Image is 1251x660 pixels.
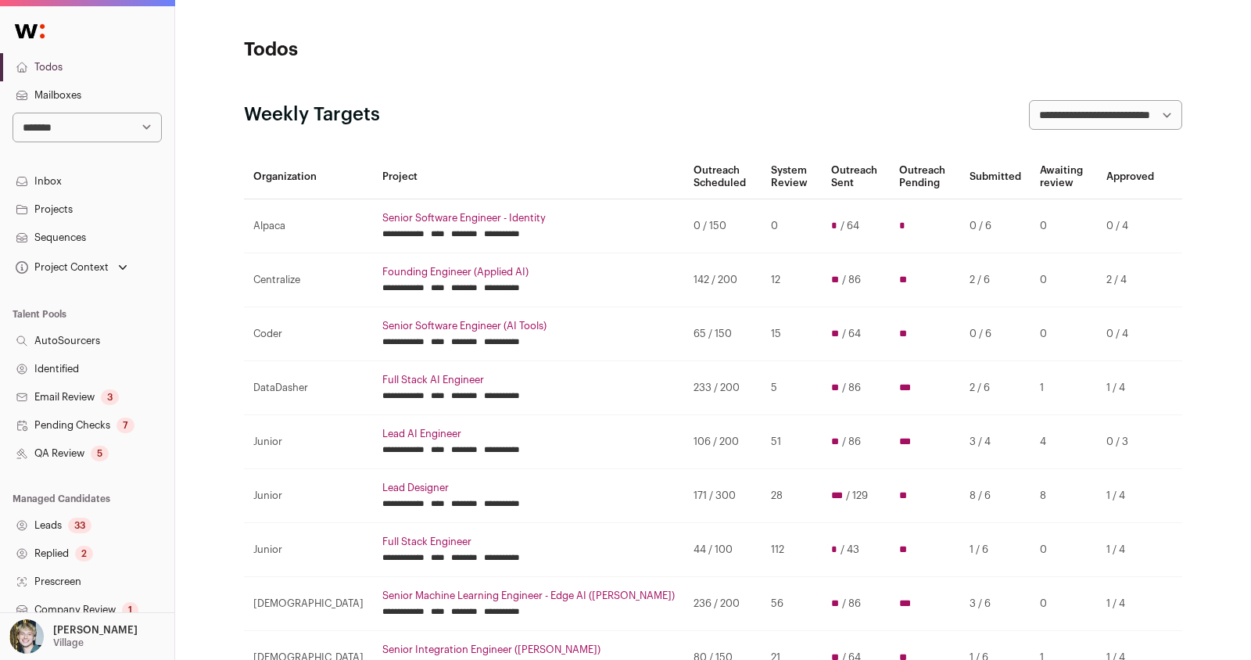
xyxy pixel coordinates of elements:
td: 0 [1031,523,1097,577]
td: 0 / 3 [1097,415,1163,469]
span: / 86 [842,274,861,286]
span: / 64 [842,328,861,340]
td: 1 / 4 [1097,469,1163,523]
a: Lead Designer [382,482,675,494]
td: 1 / 4 [1097,523,1163,577]
div: 1 [122,602,138,618]
td: 2 / 6 [960,361,1031,415]
td: 0 [762,199,822,253]
td: 56 [762,577,822,631]
td: 15 [762,307,822,361]
span: / 86 [842,436,861,448]
td: 5 [762,361,822,415]
div: 2 [75,546,93,561]
th: Approved [1097,155,1163,199]
a: Senior Software Engineer - Identity [382,212,675,224]
div: Project Context [13,261,109,274]
td: 2 / 6 [960,253,1031,307]
th: Submitted [960,155,1031,199]
td: 0 / 6 [960,199,1031,253]
img: 6494470-medium_jpg [9,619,44,654]
td: 1 / 4 [1097,577,1163,631]
p: [PERSON_NAME] [53,624,138,637]
td: 44 / 100 [684,523,762,577]
a: Senior Integration Engineer ([PERSON_NAME]) [382,644,675,656]
div: 33 [68,518,91,533]
td: Coder [244,307,373,361]
td: [DEMOGRAPHIC_DATA] [244,577,373,631]
span: / 86 [842,382,861,394]
th: Organization [244,155,373,199]
th: Project [373,155,684,199]
td: Centralize [244,253,373,307]
td: 4 [1031,415,1097,469]
td: 1 / 4 [1097,361,1163,415]
td: Junior [244,415,373,469]
td: 106 / 200 [684,415,762,469]
span: / 86 [842,597,861,610]
td: 0 [1031,199,1097,253]
td: Junior [244,469,373,523]
td: 0 [1031,253,1097,307]
td: 65 / 150 [684,307,762,361]
h2: Weekly Targets [244,102,380,127]
td: Alpaca [244,199,373,253]
td: 171 / 300 [684,469,762,523]
td: 8 [1031,469,1097,523]
button: Open dropdown [13,256,131,278]
span: / 129 [846,490,868,502]
td: 8 / 6 [960,469,1031,523]
td: 12 [762,253,822,307]
a: Lead AI Engineer [382,428,675,440]
th: Outreach Sent [822,155,890,199]
a: Founding Engineer (Applied AI) [382,266,675,278]
img: Wellfound [6,16,53,47]
td: 0 / 4 [1097,199,1163,253]
td: 0 / 150 [684,199,762,253]
button: Open dropdown [6,619,141,654]
div: 7 [116,418,134,433]
td: 0 [1031,307,1097,361]
td: 0 [1031,577,1097,631]
a: Senior Software Engineer (AI Tools) [382,320,675,332]
span: / 64 [841,220,859,232]
td: 236 / 200 [684,577,762,631]
td: 112 [762,523,822,577]
td: 0 / 6 [960,307,1031,361]
td: 233 / 200 [684,361,762,415]
div: 3 [101,389,119,405]
td: 3 / 4 [960,415,1031,469]
td: 2 / 4 [1097,253,1163,307]
a: Full Stack Engineer [382,536,675,548]
h1: Todos [244,38,557,63]
td: Junior [244,523,373,577]
td: 51 [762,415,822,469]
th: Outreach Pending [890,155,960,199]
td: 142 / 200 [684,253,762,307]
a: Full Stack AI Engineer [382,374,675,386]
p: Village [53,637,84,649]
td: DataDasher [244,361,373,415]
a: Senior Machine Learning Engineer - Edge AI ([PERSON_NAME]) [382,590,675,602]
div: 5 [91,446,109,461]
span: / 43 [841,543,859,556]
td: 1 / 6 [960,523,1031,577]
th: Outreach Scheduled [684,155,762,199]
td: 1 [1031,361,1097,415]
th: Awaiting review [1031,155,1097,199]
td: 3 / 6 [960,577,1031,631]
td: 28 [762,469,822,523]
td: 0 / 4 [1097,307,1163,361]
th: System Review [762,155,822,199]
